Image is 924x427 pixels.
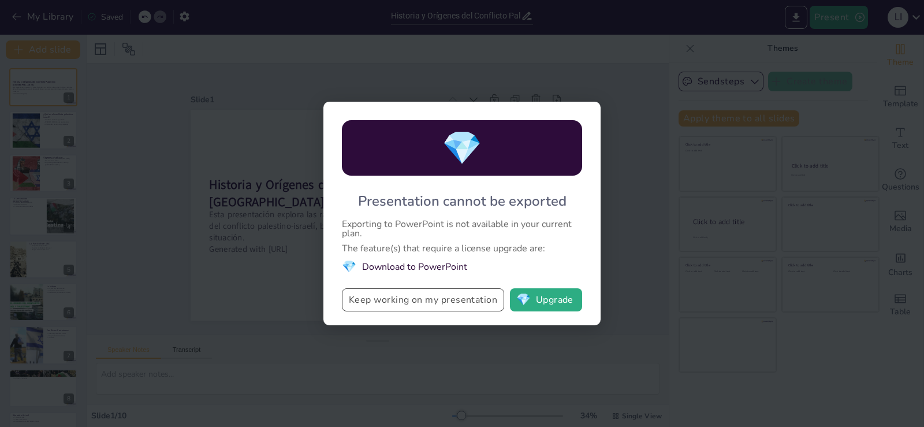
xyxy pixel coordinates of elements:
button: diamondUpgrade [510,288,582,311]
span: diamond [442,126,482,170]
div: Presentation cannot be exported [358,192,567,210]
span: diamond [516,294,531,306]
div: The feature(s) that require a license upgrade are: [342,244,582,253]
span: diamond [342,259,356,274]
button: Keep working on my presentation [342,288,504,311]
li: Download to PowerPoint [342,259,582,274]
div: Exporting to PowerPoint is not available in your current plan. [342,220,582,238]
